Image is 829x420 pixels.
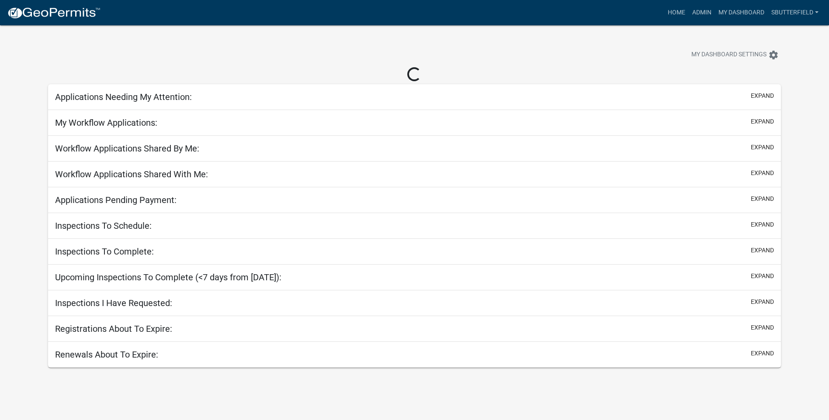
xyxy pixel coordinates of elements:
[751,220,774,229] button: expand
[55,195,177,205] h5: Applications Pending Payment:
[751,169,774,178] button: expand
[751,117,774,126] button: expand
[751,246,774,255] button: expand
[55,143,199,154] h5: Workflow Applications Shared By Me:
[55,169,208,179] h5: Workflow Applications Shared With Me:
[751,91,774,100] button: expand
[768,4,822,21] a: Sbutterfield
[55,246,154,257] h5: Inspections To Complete:
[751,297,774,306] button: expand
[55,272,281,282] h5: Upcoming Inspections To Complete (<7 days from [DATE]):
[751,194,774,203] button: expand
[55,92,192,102] h5: Applications Needing My Attention:
[715,4,768,21] a: My Dashboard
[691,50,767,60] span: My Dashboard Settings
[55,324,172,334] h5: Registrations About To Expire:
[689,4,715,21] a: Admin
[55,298,172,308] h5: Inspections I Have Requested:
[55,220,152,231] h5: Inspections To Schedule:
[751,143,774,152] button: expand
[751,349,774,358] button: expand
[751,323,774,332] button: expand
[55,117,157,128] h5: My Workflow Applications:
[751,272,774,281] button: expand
[684,46,786,63] button: My Dashboard Settingssettings
[664,4,689,21] a: Home
[55,349,158,360] h5: Renewals About To Expire:
[768,50,779,60] i: settings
